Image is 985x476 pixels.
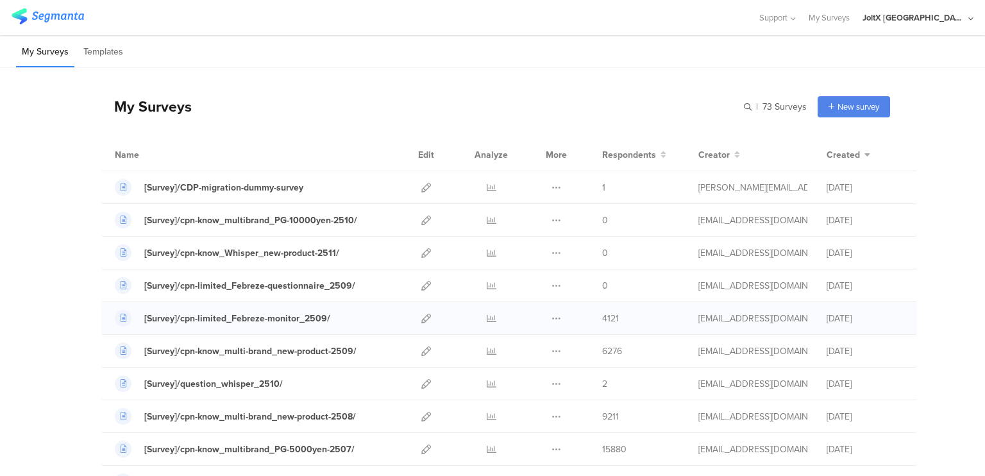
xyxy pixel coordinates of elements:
div: [Survey]/cpn-limited_Febreze-monitor_2509/ [144,312,330,325]
a: [Survey]/cpn-know_multibrand_PG-10000yen-2510/ [115,212,357,228]
span: New survey [838,101,879,113]
div: kumai.ik@pg.com [698,377,807,391]
span: Creator [698,148,730,162]
div: [DATE] [827,279,904,293]
div: [Survey]/cpn-know_multi-brand_new-product-2508/ [144,410,356,423]
span: 0 [602,246,608,260]
span: 6276 [602,344,622,358]
li: Templates [78,37,129,67]
div: [DATE] [827,246,904,260]
div: [DATE] [827,344,904,358]
span: Support [759,12,787,24]
div: [Survey]/cpn-know_multi-brand_new-product-2509/ [144,344,357,358]
a: [Survey]/CDP-migration-dummy-survey [115,179,303,196]
div: [Survey]/question_whisper_2510/ [144,377,283,391]
span: 9211 [602,410,619,423]
span: Created [827,148,860,162]
a: [Survey]/cpn-know_multi-brand_new-product-2509/ [115,343,357,359]
span: 15880 [602,443,627,456]
span: Respondents [602,148,656,162]
span: | [754,100,760,114]
div: praharaj.sp.1@pg.com [698,181,807,194]
div: Analyze [472,139,510,171]
span: 2 [602,377,607,391]
span: 1 [602,181,605,194]
span: 0 [602,279,608,293]
div: [DATE] [827,181,904,194]
div: kumai.ik@pg.com [698,214,807,227]
img: segmanta logo [12,8,84,24]
button: Respondents [602,148,666,162]
div: More [543,139,570,171]
div: [Survey]/cpn-limited_Febreze-questionnaire_2509/ [144,279,355,293]
div: [Survey]/CDP-migration-dummy-survey [144,181,303,194]
div: [DATE] [827,214,904,227]
div: kumai.ik@pg.com [698,344,807,358]
div: [Survey]/cpn-know_multibrand_PG-10000yen-2510/ [144,214,357,227]
li: My Surveys [16,37,74,67]
button: Creator [698,148,740,162]
button: Created [827,148,870,162]
a: [Survey]/question_whisper_2510/ [115,375,283,392]
a: [Survey]/cpn-limited_Febreze-questionnaire_2509/ [115,277,355,294]
span: 0 [602,214,608,227]
div: [DATE] [827,312,904,325]
div: [DATE] [827,443,904,456]
div: [DATE] [827,377,904,391]
a: [Survey]/cpn-know_multi-brand_new-product-2508/ [115,408,356,425]
div: [Survey]/cpn-know_Whisper_new-product-2511/ [144,246,339,260]
div: kumai.ik@pg.com [698,312,807,325]
div: kumai.ik@pg.com [698,279,807,293]
a: [Survey]/cpn-know_multibrand_PG-5000yen-2507/ [115,441,355,457]
div: My Surveys [101,96,192,117]
div: [DATE] [827,410,904,423]
div: kumai.ik@pg.com [698,246,807,260]
div: Name [115,148,192,162]
div: kumai.ik@pg.com [698,443,807,456]
span: 73 Surveys [762,100,807,114]
div: [Survey]/cpn-know_multibrand_PG-5000yen-2507/ [144,443,355,456]
a: [Survey]/cpn-know_Whisper_new-product-2511/ [115,244,339,261]
div: Edit [412,139,440,171]
a: [Survey]/cpn-limited_Febreze-monitor_2509/ [115,310,330,327]
span: 4121 [602,312,619,325]
div: kumai.ik@pg.com [698,410,807,423]
div: JoltX [GEOGRAPHIC_DATA] [863,12,965,24]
